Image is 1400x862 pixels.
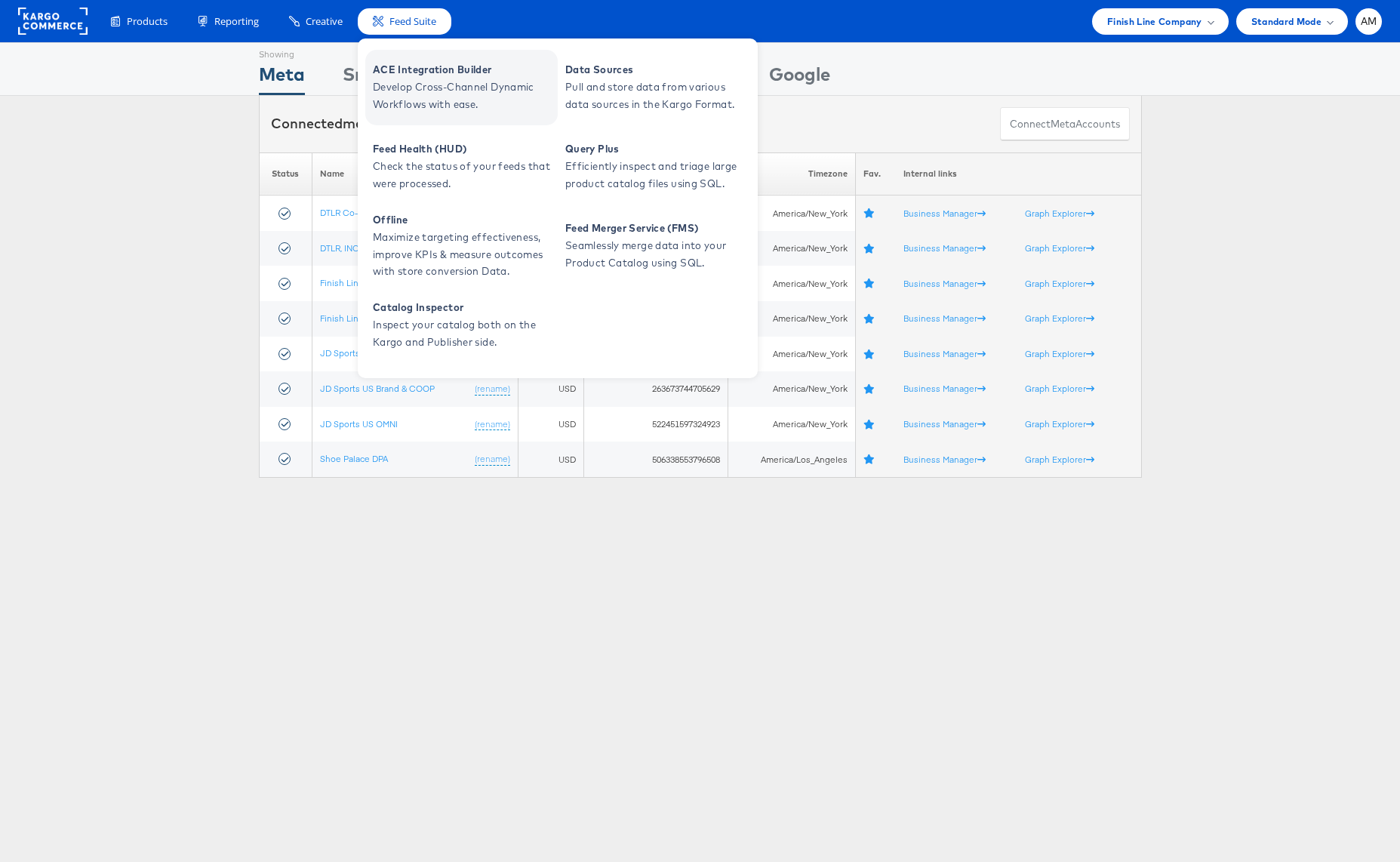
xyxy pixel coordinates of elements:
a: Business Manager [903,454,986,465]
a: Graph Explorer [1025,418,1094,429]
span: Check the status of your feeds that were processed. [373,158,554,192]
a: Graph Explorer [1025,383,1094,394]
a: JD Sports - US [320,347,379,359]
span: Reporting [214,14,259,29]
td: America/Los_Angeles [728,442,856,477]
span: Query Plus [565,140,746,158]
span: Seamlessly merge data into your Product Catalog using SQL. [565,237,746,272]
th: Name [312,152,518,195]
a: (rename) [475,418,510,431]
span: meta [1051,117,1075,131]
span: Standard Mode [1251,14,1322,29]
a: Graph Explorer [1025,454,1094,465]
a: Business Manager [903,383,986,394]
a: Business Manager [903,242,986,254]
a: Catalog Inspector Inspect your catalog both on the Kargo and Publisher side. [365,288,558,363]
a: DTLR Co-ops [320,207,373,218]
td: USD [518,442,584,477]
span: Feed Merger Service (FMS) [565,220,746,237]
a: Finish Line Official [320,312,393,324]
a: Data Sources Pull and store data from various data sources in the Kargo Format. [558,50,750,125]
td: 506338553796508 [584,442,728,477]
td: America/New_York [728,195,856,231]
div: Meta [259,61,305,95]
span: Maximize targeting effectiveness, improve KPIs & measure outcomes with store conversion Data. [373,229,554,280]
div: Snapchat [343,61,427,95]
span: Feed Health (HUD) [373,140,554,158]
a: Graph Explorer [1025,208,1094,219]
a: Graph Explorer [1025,348,1094,359]
td: USD [518,371,584,407]
div: Connected accounts [271,114,437,134]
div: Showing [259,43,305,61]
button: ConnectmetaAccounts [1000,107,1130,141]
span: Efficiently inspect and triage large product catalog files using SQL. [565,158,746,192]
a: Graph Explorer [1025,312,1094,324]
span: Develop Cross-Channel Dynamic Workflows with ease. [373,79,554,113]
a: Feed Merger Service (FMS) Seamlessly merge data into your Product Catalog using SQL. [558,208,750,284]
td: 522451597324923 [584,407,728,442]
span: Inspect your catalog both on the Kargo and Publisher side. [373,316,554,351]
span: Pull and store data from various data sources in the Kargo Format. [565,79,746,113]
a: Business Manager [903,208,986,219]
a: DTLR, INC [320,242,359,254]
div: Google [769,61,830,95]
a: (rename) [475,453,510,466]
td: America/New_York [728,337,856,372]
a: Business Manager [903,418,986,429]
a: Offline Maximize targeting effectiveness, improve KPIs & measure outcomes with store conversion D... [365,208,558,284]
a: ACE Integration Builder Develop Cross-Channel Dynamic Workflows with ease. [365,50,558,125]
span: Creative [306,14,343,29]
td: America/New_York [728,371,856,407]
span: Finish Line Company [1107,14,1202,29]
span: Products [127,14,168,29]
a: JD Sports US OMNI [320,418,398,429]
td: USD [518,407,584,442]
a: Feed Health (HUD) Check the status of your feeds that were processed. [365,129,558,205]
a: Graph Explorer [1025,278,1094,289]
span: ACE Integration Builder [373,61,554,79]
span: Feed Suite [389,14,436,29]
td: America/New_York [728,301,856,337]
a: (rename) [475,383,510,396]
th: Timezone [728,152,856,195]
td: America/New_York [728,231,856,266]
span: meta [343,115,377,132]
a: Business Manager [903,348,986,359]
a: Business Manager [903,312,986,324]
span: AM [1361,17,1377,26]
a: Query Plus Efficiently inspect and triage large product catalog files using SQL. [558,129,750,205]
span: Catalog Inspector [373,299,554,316]
a: Graph Explorer [1025,242,1094,254]
td: 263673744705629 [584,371,728,407]
a: Shoe Palace DPA [320,453,388,464]
span: Data Sources [565,61,746,79]
span: Offline [373,211,554,229]
a: JD Sports US Brand & COOP [320,383,435,394]
th: Status [259,152,312,195]
a: Business Manager [903,278,986,289]
a: Finish Line Brand & COOP [320,277,425,288]
td: America/New_York [728,266,856,301]
td: America/New_York [728,407,856,442]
